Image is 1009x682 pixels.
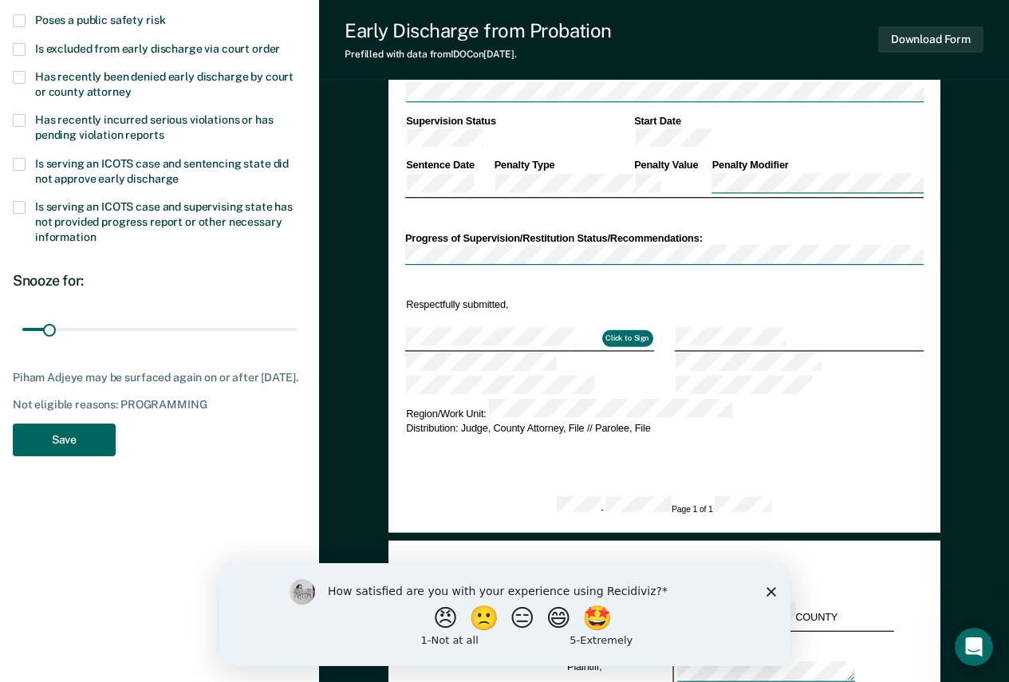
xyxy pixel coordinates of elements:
[13,371,306,384] div: Piham Adjeye may be surfaced again on or after [DATE].
[556,497,771,516] div: - Page 1 of 1
[219,563,790,666] iframe: Survey by Kim from Recidiviz
[633,159,710,172] th: Penalty Value
[404,231,923,245] div: Progress of Supervision/Restitution Status/Recommendations:
[878,26,983,53] button: Download Form
[404,297,653,312] td: Respectfully submitted,
[13,424,116,456] button: Save
[345,49,612,60] div: Prefilled with data from IDOC on [DATE] .
[345,19,612,42] div: Early Discharge from Probation
[435,602,894,624] div: IN THE [US_STATE] DISTRICT COURT IN AND FOR COUNTY
[601,330,652,346] button: Click to Sign
[404,114,633,128] th: Supervision Status
[35,42,280,55] span: Is excluded from early discharge via court order
[35,157,289,185] span: Is serving an ICOTS case and sentencing state did not approve early discharge
[35,113,273,141] span: Has recently incurred serious violations or has pending violation reports
[13,272,306,290] div: Snooze for:
[493,159,633,172] th: Penalty Type
[35,200,293,243] span: Is serving an ICOTS case and supervising state has not provided progress report or other necessar...
[955,628,993,666] iframe: Intercom live chat
[35,70,294,98] span: Has recently been denied early discharge by court or county attorney
[633,114,923,128] th: Start Date
[711,159,924,172] th: Penalty Modifier
[404,398,923,435] td: Region/Work Unit: Distribution: Judge, County Attorney, File // Parolee, File
[13,398,306,412] div: Not eligible reasons: PROGRAMMING
[404,159,493,172] th: Sentence Date
[35,14,165,26] span: Poses a public safety risk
